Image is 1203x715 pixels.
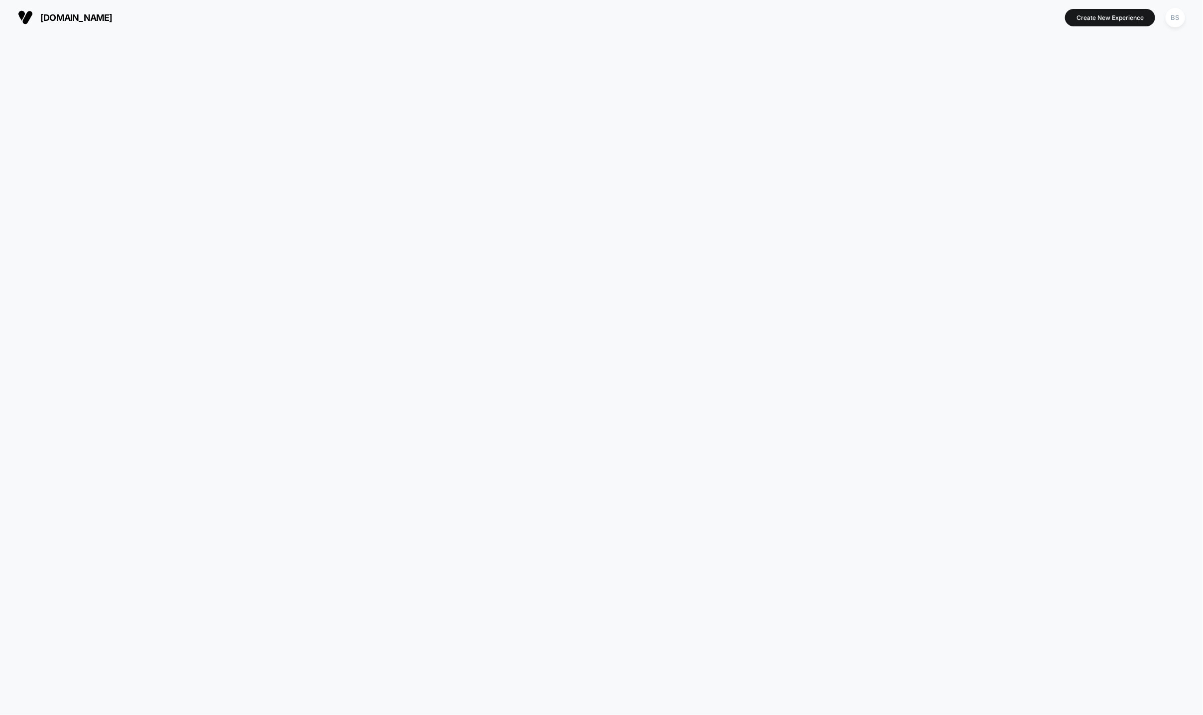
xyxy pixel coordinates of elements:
div: BS [1166,8,1185,27]
button: Create New Experience [1065,9,1155,26]
button: BS [1163,7,1188,28]
img: Visually logo [18,10,33,25]
span: [DOMAIN_NAME] [40,12,113,23]
button: [DOMAIN_NAME] [15,9,116,25]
